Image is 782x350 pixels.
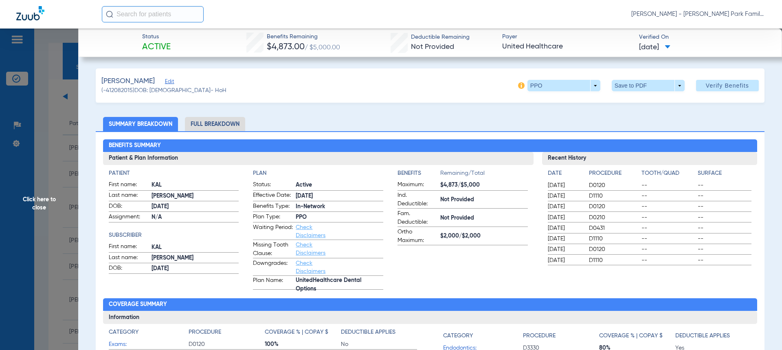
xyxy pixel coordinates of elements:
[109,253,149,263] span: Last name:
[548,235,582,243] span: [DATE]
[599,328,675,343] app-breakdown-title: Coverage % | Copay $
[152,254,239,262] span: [PERSON_NAME]
[265,340,341,348] span: 100%
[253,169,383,178] h4: Plan
[109,264,149,274] span: DOB:
[589,203,639,211] span: D0120
[305,44,340,51] span: / $5,000.00
[152,203,239,211] span: [DATE]
[109,328,138,337] h4: Category
[706,82,749,89] span: Verify Benefits
[548,256,582,264] span: [DATE]
[548,192,582,200] span: [DATE]
[548,169,582,181] app-breakdown-title: Date
[641,224,695,232] span: --
[109,242,149,252] span: First name:
[548,214,582,222] span: [DATE]
[109,202,149,212] span: DOB:
[152,243,239,252] span: KAL
[542,152,758,165] h3: Recent History
[106,11,113,18] img: Search Icon
[253,223,293,240] span: Waiting Period:
[698,203,751,211] span: --
[589,245,639,253] span: D0120
[698,169,751,178] h4: Surface
[253,213,293,222] span: Plan Type:
[523,332,556,340] h4: Procedure
[641,169,695,178] h4: Tooth/Quad
[398,228,437,245] span: Ortho Maximum:
[142,33,171,41] span: Status
[698,224,751,232] span: --
[641,181,695,189] span: --
[696,80,759,91] button: Verify Benefits
[641,203,695,211] span: --
[518,82,525,89] img: info-icon
[548,169,582,178] h4: Date
[109,340,189,349] span: Exams:
[440,169,528,181] span: Remaining/Total
[109,231,239,240] app-breakdown-title: Subscriber
[589,214,639,222] span: D0210
[103,117,178,131] li: Summary Breakdown
[443,332,473,340] h4: Category
[152,264,239,273] span: [DATE]
[443,328,523,343] app-breakdown-title: Category
[341,328,395,337] h4: Deductible Applies
[265,328,341,339] app-breakdown-title: Coverage % | Copay $
[641,169,695,181] app-breakdown-title: Tooth/Quad
[589,192,639,200] span: D1110
[698,181,751,189] span: --
[502,33,632,41] span: Payer
[152,192,239,200] span: [PERSON_NAME]
[698,235,751,243] span: --
[589,169,639,181] app-breakdown-title: Procedure
[440,196,528,204] span: Not Provided
[589,235,639,243] span: D1110
[109,213,149,222] span: Assignment:
[548,224,582,232] span: [DATE]
[267,33,340,41] span: Benefits Remaining
[589,224,639,232] span: D0431
[296,242,325,256] a: Check Disclaimers
[675,328,751,343] app-breakdown-title: Deductible Applies
[589,169,639,178] h4: Procedure
[641,214,695,222] span: --
[341,328,417,339] app-breakdown-title: Deductible Applies
[253,241,293,258] span: Missing Tooth Clause:
[698,169,751,181] app-breakdown-title: Surface
[641,192,695,200] span: --
[103,298,758,311] h2: Coverage Summary
[440,232,528,240] span: $2,000/$2,000
[523,328,599,343] app-breakdown-title: Procedure
[102,6,204,22] input: Search for patients
[599,332,663,340] h4: Coverage % | Copay $
[612,80,685,91] button: Save to PDF
[641,245,695,253] span: --
[253,259,293,275] span: Downgrades:
[440,214,528,222] span: Not Provided
[398,169,440,178] h4: Benefits
[142,42,171,53] span: Active
[296,281,383,289] span: UnitedHealthcare Dental Options
[341,340,417,348] span: No
[631,10,766,18] span: [PERSON_NAME] - [PERSON_NAME] Park Family Dentistry
[411,43,454,51] span: Not Provided
[189,340,265,348] span: D0120
[265,328,328,337] h4: Coverage % | Copay $
[527,80,600,91] button: PPO
[109,169,239,178] h4: Patient
[267,43,305,51] span: $4,873.00
[189,328,265,339] app-breakdown-title: Procedure
[185,117,245,131] li: Full Breakdown
[253,202,293,212] span: Benefits Type:
[109,181,149,190] span: First name:
[641,256,695,264] span: --
[296,260,325,274] a: Check Disclaimers
[639,33,769,42] span: Verified On
[698,192,751,200] span: --
[253,276,293,289] span: Plan Name:
[296,181,383,189] span: Active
